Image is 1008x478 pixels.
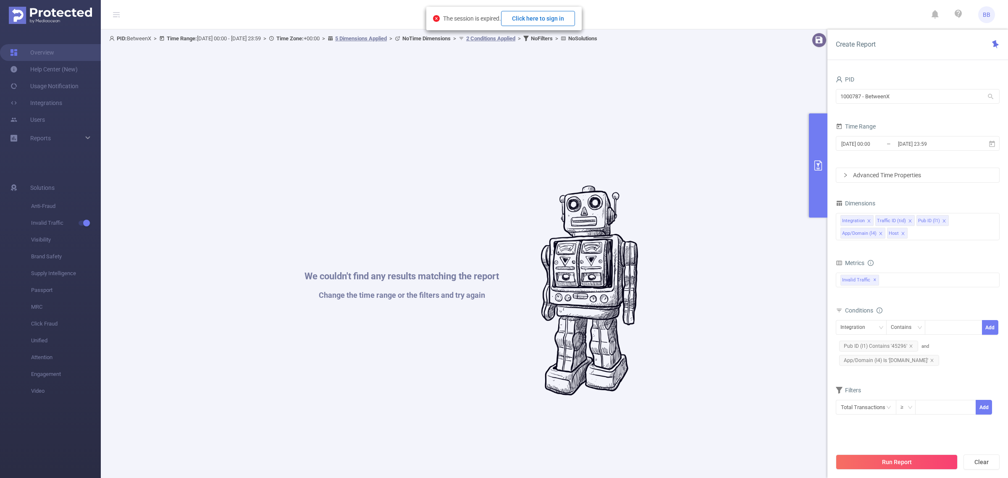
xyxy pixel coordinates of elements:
[836,40,876,48] span: Create Report
[30,135,51,142] span: Reports
[879,231,883,236] i: icon: close
[553,35,561,42] span: >
[842,215,865,226] div: Integration
[109,35,597,42] span: BetweenX [DATE] 00:00 - [DATE] 23:59 +00:00
[891,320,917,334] div: Contains
[387,35,395,42] span: >
[501,11,575,26] button: Click here to sign in
[879,325,884,331] i: icon: down
[843,173,848,178] i: icon: right
[877,307,882,313] i: icon: info-circle
[875,215,915,226] li: Traffic ID (tid)
[839,355,939,366] span: App/Domain (l4) Is '[DOMAIN_NAME]'
[840,275,879,286] span: Invalid Traffic
[976,400,992,415] button: Add
[443,15,575,22] span: The session is expired.
[877,215,906,226] div: Traffic ID (tid)
[900,400,909,414] div: ≥
[840,228,885,239] li: App/Domain (l4)
[982,320,998,335] button: Add
[917,325,922,331] i: icon: down
[845,307,882,314] span: Conditions
[31,265,101,282] span: Supply Intelligence
[836,123,876,130] span: Time Range
[942,219,946,224] i: icon: close
[908,405,913,411] i: icon: down
[10,95,62,111] a: Integrations
[515,35,523,42] span: >
[918,215,940,226] div: Pub ID (l1)
[304,292,499,299] h1: Change the time range or the filters and try again
[963,454,1000,470] button: Clear
[868,260,874,266] i: icon: info-circle
[916,215,949,226] li: Pub ID (l1)
[836,168,999,182] div: icon: rightAdvanced Time Properties
[836,344,942,363] span: and
[10,44,54,61] a: Overview
[167,35,197,42] b: Time Range:
[836,76,854,83] span: PID
[840,320,871,334] div: Integration
[10,111,45,128] a: Users
[31,332,101,349] span: Unified
[31,315,101,332] span: Click Fraud
[908,219,912,224] i: icon: close
[568,35,597,42] b: No Solutions
[889,228,899,239] div: Host
[840,215,874,226] li: Integration
[842,228,877,239] div: App/Domain (l4)
[930,358,934,362] i: icon: close
[836,260,864,266] span: Metrics
[31,349,101,366] span: Attention
[276,35,304,42] b: Time Zone:
[304,272,499,281] h1: We couldn't find any results matching the report
[839,341,918,352] span: Pub ID (l1) Contains '45296'
[836,200,875,207] span: Dimensions
[887,228,908,239] li: Host
[897,138,965,150] input: End date
[320,35,328,42] span: >
[10,61,78,78] a: Help Center (New)
[117,35,127,42] b: PID:
[31,215,101,231] span: Invalid Traffic
[335,35,387,42] u: 5 Dimensions Applied
[151,35,159,42] span: >
[31,248,101,265] span: Brand Safety
[541,186,638,396] img: #
[531,35,553,42] b: No Filters
[873,275,877,285] span: ✕
[840,138,908,150] input: Start date
[31,299,101,315] span: MRC
[261,35,269,42] span: >
[31,231,101,248] span: Visibility
[867,219,871,224] i: icon: close
[402,35,451,42] b: No Time Dimensions
[909,344,913,348] i: icon: close
[31,282,101,299] span: Passport
[836,454,958,470] button: Run Report
[30,179,55,196] span: Solutions
[451,35,459,42] span: >
[31,383,101,399] span: Video
[109,36,117,41] i: icon: user
[30,130,51,147] a: Reports
[836,387,861,394] span: Filters
[983,6,990,23] span: BB
[836,76,843,83] i: icon: user
[9,7,92,24] img: Protected Media
[31,198,101,215] span: Anti-Fraud
[31,366,101,383] span: Engagement
[901,231,905,236] i: icon: close
[10,78,79,95] a: Usage Notification
[466,35,515,42] u: 2 Conditions Applied
[433,15,440,22] i: icon: close-circle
